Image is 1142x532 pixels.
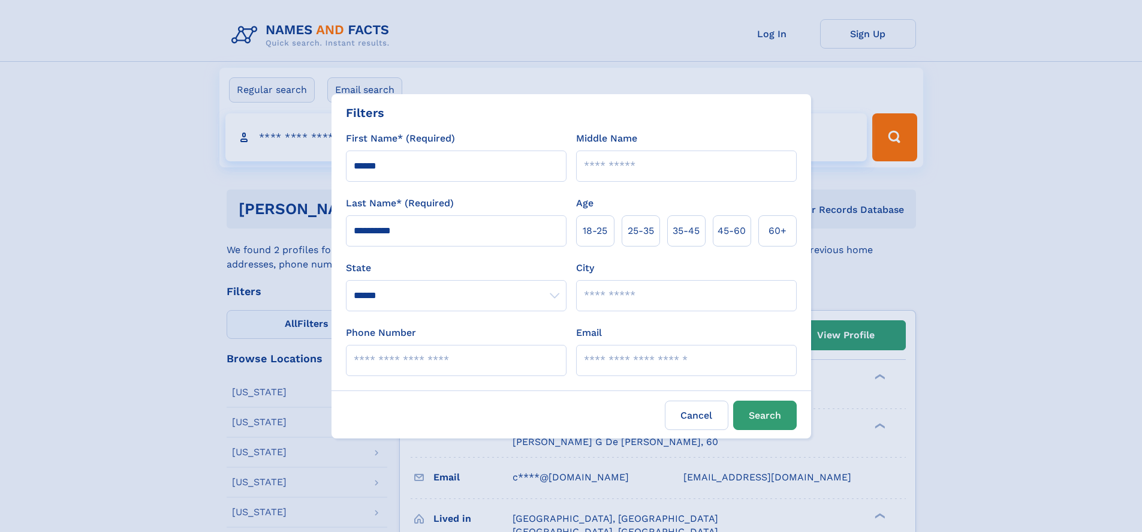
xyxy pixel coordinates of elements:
span: 45‑60 [718,224,746,238]
button: Search [733,401,797,430]
label: First Name* (Required) [346,131,455,146]
label: Middle Name [576,131,637,146]
label: Age [576,196,593,211]
span: 60+ [769,224,787,238]
label: Cancel [665,401,728,430]
label: State [346,261,567,275]
label: Last Name* (Required) [346,196,454,211]
div: Filters [346,104,384,122]
span: 18‑25 [583,224,607,238]
label: City [576,261,594,275]
label: Phone Number [346,326,416,340]
label: Email [576,326,602,340]
span: 25‑35 [628,224,654,238]
span: 35‑45 [673,224,700,238]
